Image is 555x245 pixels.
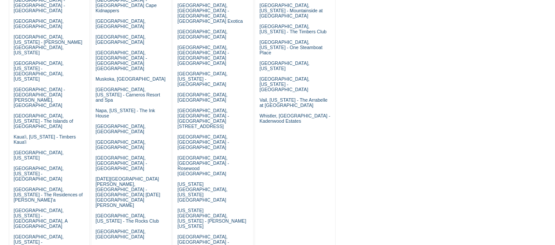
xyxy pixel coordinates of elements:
[177,29,227,39] a: [GEOGRAPHIC_DATA], [GEOGRAPHIC_DATA]
[96,76,165,82] a: Muskoka, [GEOGRAPHIC_DATA]
[259,39,322,55] a: [GEOGRAPHIC_DATA], [US_STATE] - One Steamboat Place
[14,150,64,160] a: [GEOGRAPHIC_DATA], [US_STATE]
[177,108,229,129] a: [GEOGRAPHIC_DATA], [GEOGRAPHIC_DATA] - [GEOGRAPHIC_DATA][STREET_ADDRESS]
[96,18,146,29] a: [GEOGRAPHIC_DATA], [GEOGRAPHIC_DATA]
[259,113,330,124] a: Whistler, [GEOGRAPHIC_DATA] - Kadenwood Estates
[14,187,83,202] a: [GEOGRAPHIC_DATA], [US_STATE] - The Residences of [PERSON_NAME]'a
[177,181,227,202] a: [US_STATE][GEOGRAPHIC_DATA], [US_STATE][GEOGRAPHIC_DATA]
[96,108,155,118] a: Napa, [US_STATE] - The Ink House
[14,134,76,145] a: Kaua'i, [US_STATE] - Timbers Kaua'i
[96,155,147,171] a: [GEOGRAPHIC_DATA], [GEOGRAPHIC_DATA] - [GEOGRAPHIC_DATA]
[96,87,160,103] a: [GEOGRAPHIC_DATA], [US_STATE] - Carneros Resort and Spa
[259,24,326,34] a: [GEOGRAPHIC_DATA], [US_STATE] - The Timbers Club
[177,134,229,150] a: [GEOGRAPHIC_DATA], [GEOGRAPHIC_DATA] - [GEOGRAPHIC_DATA]
[14,18,64,29] a: [GEOGRAPHIC_DATA], [GEOGRAPHIC_DATA]
[14,208,68,229] a: [GEOGRAPHIC_DATA], [US_STATE] - [GEOGRAPHIC_DATA], A [GEOGRAPHIC_DATA]
[259,76,309,92] a: [GEOGRAPHIC_DATA], [US_STATE] - [GEOGRAPHIC_DATA]
[177,3,243,24] a: [GEOGRAPHIC_DATA], [GEOGRAPHIC_DATA] - [GEOGRAPHIC_DATA], [GEOGRAPHIC_DATA] Exotica
[14,87,65,108] a: [GEOGRAPHIC_DATA] - [GEOGRAPHIC_DATA][PERSON_NAME], [GEOGRAPHIC_DATA]
[259,60,309,71] a: [GEOGRAPHIC_DATA], [US_STATE]
[14,113,73,129] a: [GEOGRAPHIC_DATA], [US_STATE] - The Islands of [GEOGRAPHIC_DATA]
[177,92,227,103] a: [GEOGRAPHIC_DATA], [GEOGRAPHIC_DATA]
[96,176,160,208] a: [DATE][GEOGRAPHIC_DATA][PERSON_NAME], [GEOGRAPHIC_DATA] - [GEOGRAPHIC_DATA] [DATE][GEOGRAPHIC_DAT...
[177,71,227,87] a: [GEOGRAPHIC_DATA], [US_STATE] - [GEOGRAPHIC_DATA]
[177,155,229,176] a: [GEOGRAPHIC_DATA], [GEOGRAPHIC_DATA] - Rosewood [GEOGRAPHIC_DATA]
[96,50,147,71] a: [GEOGRAPHIC_DATA], [GEOGRAPHIC_DATA] - [GEOGRAPHIC_DATA] [GEOGRAPHIC_DATA]
[177,208,246,229] a: [US_STATE][GEOGRAPHIC_DATA], [US_STATE] - [PERSON_NAME] [US_STATE]
[96,213,159,224] a: [GEOGRAPHIC_DATA], [US_STATE] - The Rocks Club
[96,229,146,239] a: [GEOGRAPHIC_DATA], [GEOGRAPHIC_DATA]
[96,124,146,134] a: [GEOGRAPHIC_DATA], [GEOGRAPHIC_DATA]
[96,34,146,45] a: [GEOGRAPHIC_DATA], [GEOGRAPHIC_DATA]
[14,166,64,181] a: [GEOGRAPHIC_DATA], [US_STATE] - [GEOGRAPHIC_DATA]
[96,139,146,150] a: [GEOGRAPHIC_DATA], [GEOGRAPHIC_DATA]
[259,97,327,108] a: Vail, [US_STATE] - The Arrabelle at [GEOGRAPHIC_DATA]
[14,34,82,55] a: [GEOGRAPHIC_DATA], [US_STATE] - [PERSON_NAME][GEOGRAPHIC_DATA], [US_STATE]
[177,45,229,66] a: [GEOGRAPHIC_DATA], [GEOGRAPHIC_DATA] - [GEOGRAPHIC_DATA] [GEOGRAPHIC_DATA]
[14,60,64,82] a: [GEOGRAPHIC_DATA], [US_STATE] - [GEOGRAPHIC_DATA], [US_STATE]
[259,3,322,18] a: [GEOGRAPHIC_DATA], [US_STATE] - Mountainside at [GEOGRAPHIC_DATA]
